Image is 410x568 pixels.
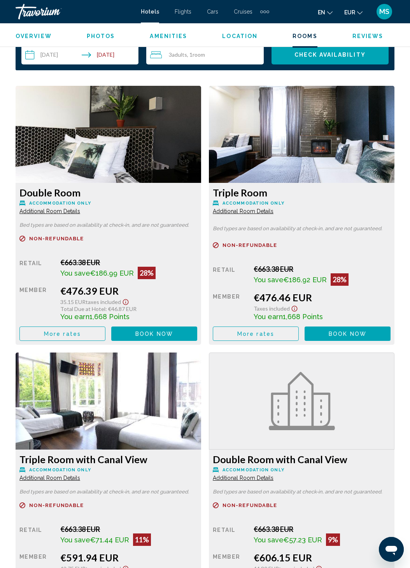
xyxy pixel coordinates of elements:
[86,299,121,305] span: Taxes included
[19,475,80,481] span: Additional Room Details
[19,489,197,495] p: Bed types are based on availability at check-in, and are not guaranteed.
[187,52,205,58] span: , 1
[60,269,90,277] span: You save
[254,276,284,284] span: You save
[87,33,115,40] button: Photos
[213,475,273,481] span: Additional Room Details
[207,9,218,15] a: Cars
[89,313,130,321] span: 1,668 Points
[254,536,284,544] span: You save
[16,4,133,19] a: Travorium
[60,299,86,305] span: 35.15 EUR
[318,9,325,16] span: en
[19,258,54,279] div: Retail
[135,331,173,337] span: Book now
[305,327,391,341] button: Book now
[234,9,252,15] a: Cruises
[318,7,333,18] button: Change language
[60,552,197,563] div: €591.94 EUR
[87,33,115,39] span: Photos
[209,86,394,183] img: 770e1fc5-d89c-4c15-bd89-640cbedf780e.jpeg
[223,201,284,206] span: Accommodation Only
[329,331,366,337] span: Book now
[213,226,391,231] p: Bed types are based on availability at check-in, and are not guaranteed.
[111,327,197,341] button: Book now
[290,303,299,312] button: Show Taxes and Fees disclaimer
[60,258,197,267] div: €663.38 EUR
[29,236,84,241] span: Non-refundable
[293,33,317,39] span: Rooms
[254,292,391,303] div: €476.46 EUR
[213,525,248,546] div: Retail
[344,7,363,18] button: Change currency
[254,525,391,533] div: €663.38 EUR
[223,467,284,472] span: Accommodation Only
[213,292,248,321] div: Member
[352,33,384,40] button: Reviews
[138,267,156,279] div: 28%
[60,525,197,533] div: €663.38 EUR
[19,222,197,228] p: Bed types are based on availability at check-in, and are not guaranteed.
[172,51,187,58] span: Adults
[60,306,105,312] span: Total Due at Hotel
[60,536,90,544] span: You save
[60,313,89,321] span: You earn
[379,8,389,16] span: MS
[133,533,151,546] div: 11%
[213,327,299,341] button: More rates
[352,33,384,39] span: Reviews
[294,52,366,58] span: Check Availability
[16,33,52,40] button: Overview
[150,33,187,40] button: Amenities
[169,52,187,58] span: 3
[213,265,248,286] div: Retail
[213,453,391,465] h3: Double Room with Canal View
[213,208,273,214] span: Additional Room Details
[269,372,335,430] img: hotel.svg
[254,305,290,312] span: Taxes included
[29,201,91,206] span: Accommodation Only
[254,265,391,273] div: €663.38 EUR
[213,187,391,198] h3: Triple Room
[272,45,389,64] button: Check Availability
[141,9,159,15] a: Hotels
[60,285,197,297] div: €476.39 EUR
[193,51,205,58] span: Room
[19,525,54,546] div: Retail
[175,9,191,15] a: Flights
[222,33,258,40] button: Location
[19,327,105,341] button: More rates
[237,331,274,337] span: More rates
[19,208,80,214] span: Additional Room Details
[21,45,138,64] button: Check-in date: Oct 10, 2025 Check-out date: Oct 12, 2025
[284,536,322,544] span: €57.23 EUR
[90,269,134,277] span: €186.99 EUR
[379,537,404,562] iframe: Button to launch messaging window
[19,285,54,321] div: Member
[326,533,340,546] div: 9%
[223,503,277,508] span: Non-refundable
[16,86,201,183] img: 41874a0d-dbcf-4311-81cb-ee80827711c3.jpeg
[29,467,91,472] span: Accommodation Only
[16,353,201,450] img: f552218f-bc1e-4319-9086-ae6c83ca5e0a.jpeg
[260,5,269,18] button: Extra navigation items
[150,33,187,39] span: Amenities
[222,33,258,39] span: Location
[60,306,197,312] div: : €46.87 EUR
[283,313,323,321] span: 1,668 Points
[284,276,327,284] span: €186.92 EUR
[374,3,394,20] button: User Menu
[146,45,263,64] button: Travelers: 3 adults, 0 children
[293,33,317,40] button: Rooms
[254,313,283,321] span: You earn
[254,552,391,563] div: €606.15 EUR
[19,187,197,198] h3: Double Room
[16,33,52,39] span: Overview
[44,331,81,337] span: More rates
[21,45,389,64] div: Search widget
[90,536,129,544] span: €71.44 EUR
